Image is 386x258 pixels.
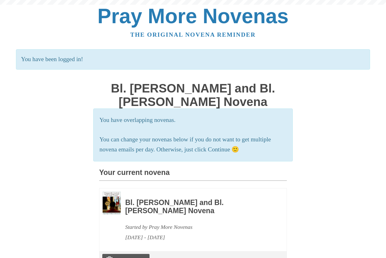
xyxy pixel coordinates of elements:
[125,232,270,243] div: [DATE] - [DATE]
[130,31,256,38] a: The original novena reminder
[98,4,289,28] a: Pray More Novenas
[16,49,370,70] p: You have been logged in!
[125,199,270,215] h3: Bl. [PERSON_NAME] and Bl. [PERSON_NAME] Novena
[99,134,287,155] p: You can change your novenas below if you do not want to get multiple novena emails per day. Other...
[99,115,287,125] p: You have overlapping novenas.
[125,222,270,232] div: Started by Pray More Novenas
[103,192,121,214] img: Novena image
[99,169,287,181] h3: Your current novena
[99,82,287,108] h1: Bl. [PERSON_NAME] and Bl. [PERSON_NAME] Novena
